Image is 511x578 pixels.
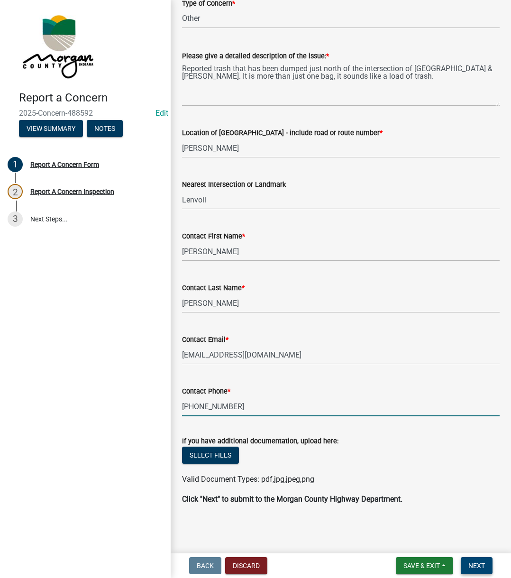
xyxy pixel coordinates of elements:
[182,53,329,60] label: Please give a detailed description of the issue:
[197,562,214,569] span: Back
[155,109,168,118] a: Edit
[19,91,163,105] h4: Report a Concern
[182,182,286,188] label: Nearest Intersection or Landmark
[403,562,440,569] span: Save & Exit
[19,109,152,118] span: 2025-Concern-488592
[182,495,402,504] strong: Click "Next" to submit to the Morgan County Highway Department.
[182,388,230,395] label: Contact Phone
[30,161,99,168] div: Report A Concern Form
[468,562,485,569] span: Next
[182,337,228,343] label: Contact Email
[87,120,123,137] button: Notes
[461,557,493,574] button: Next
[182,285,245,292] label: Contact Last Name
[182,447,239,464] button: Select files
[30,188,114,195] div: Report A Concern Inspection
[225,557,267,574] button: Discard
[182,438,338,445] label: If you have additional documentation, upload here:
[8,157,23,172] div: 1
[189,557,221,574] button: Back
[8,184,23,199] div: 2
[8,211,23,227] div: 3
[19,120,83,137] button: View Summary
[182,475,314,484] span: Valid Document Types: pdf,jpg,jpeg,png
[396,557,453,574] button: Save & Exit
[155,109,168,118] wm-modal-confirm: Edit Application Number
[182,0,235,7] label: Type of Concern
[87,125,123,133] wm-modal-confirm: Notes
[182,233,245,240] label: Contact First Name
[182,130,383,137] label: Location of [GEOGRAPHIC_DATA] - include road or route number
[19,125,83,133] wm-modal-confirm: Summary
[19,10,95,81] img: Morgan County, Indiana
